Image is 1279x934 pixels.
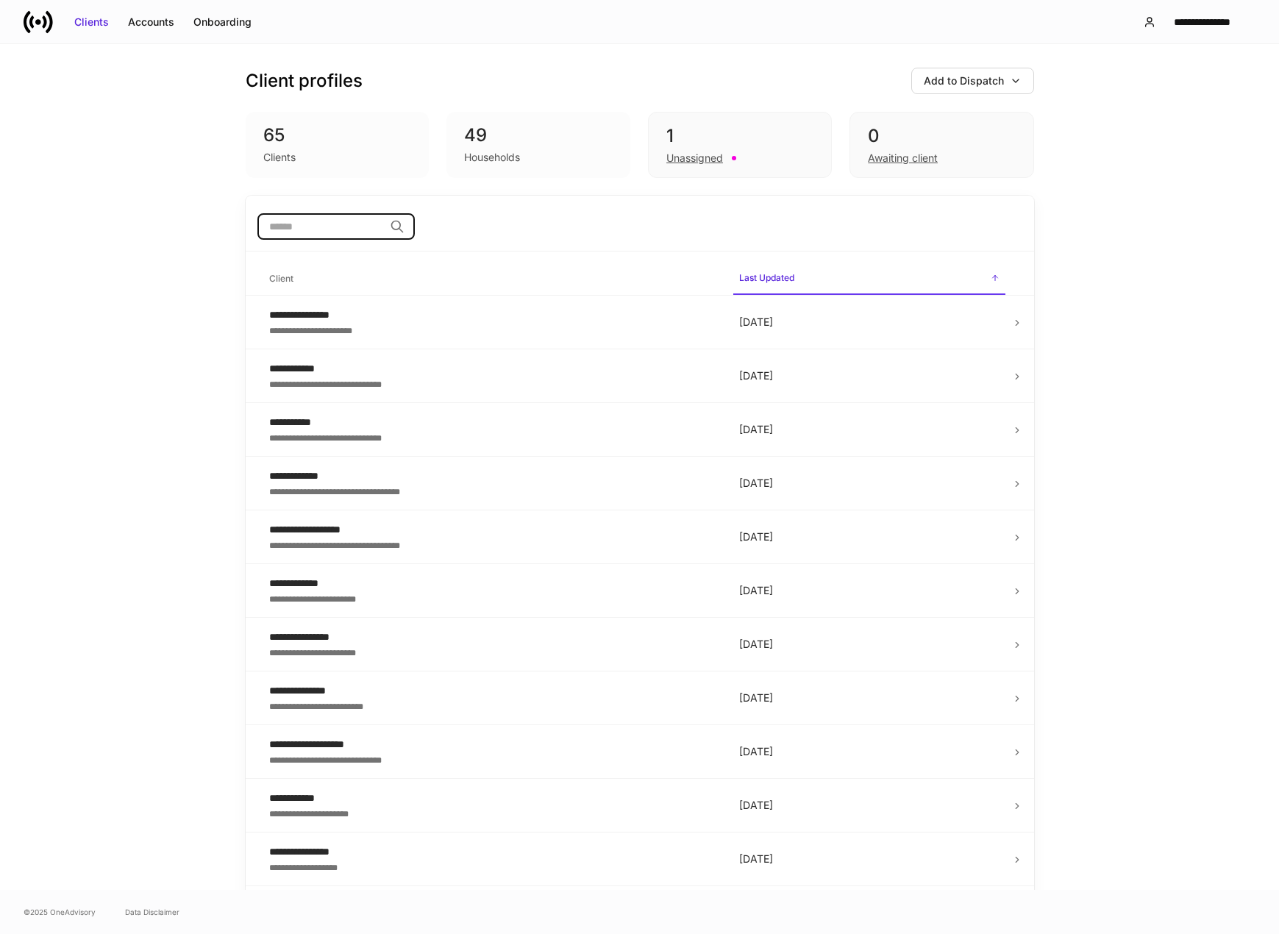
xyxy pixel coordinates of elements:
button: Onboarding [184,10,261,34]
p: [DATE] [739,422,1000,437]
div: Unassigned [666,151,723,165]
div: 0Awaiting client [849,112,1033,178]
p: [DATE] [739,368,1000,383]
a: Data Disclaimer [125,906,179,918]
div: Onboarding [193,15,252,29]
p: [DATE] [739,637,1000,652]
div: 65 [263,124,412,147]
div: Households [464,150,520,165]
p: [DATE] [739,583,1000,598]
div: Clients [74,15,109,29]
h6: Last Updated [739,271,794,285]
p: [DATE] [739,852,1000,866]
div: Add to Dispatch [924,74,1004,88]
div: Awaiting client [868,151,938,165]
h3: Client profiles [246,69,363,93]
div: 1Unassigned [648,112,832,178]
p: [DATE] [739,476,1000,491]
p: [DATE] [739,530,1000,544]
span: Last Updated [733,263,1005,295]
p: [DATE] [739,744,1000,759]
h6: Client [269,271,293,285]
p: [DATE] [739,798,1000,813]
button: Accounts [118,10,184,34]
p: [DATE] [739,315,1000,329]
div: Accounts [128,15,174,29]
div: 0 [868,124,1015,148]
span: © 2025 OneAdvisory [24,906,96,918]
div: Clients [263,150,296,165]
p: [DATE] [739,691,1000,705]
div: 49 [464,124,613,147]
button: Clients [65,10,118,34]
div: 1 [666,124,813,148]
span: Client [263,264,722,294]
button: Add to Dispatch [911,68,1034,94]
